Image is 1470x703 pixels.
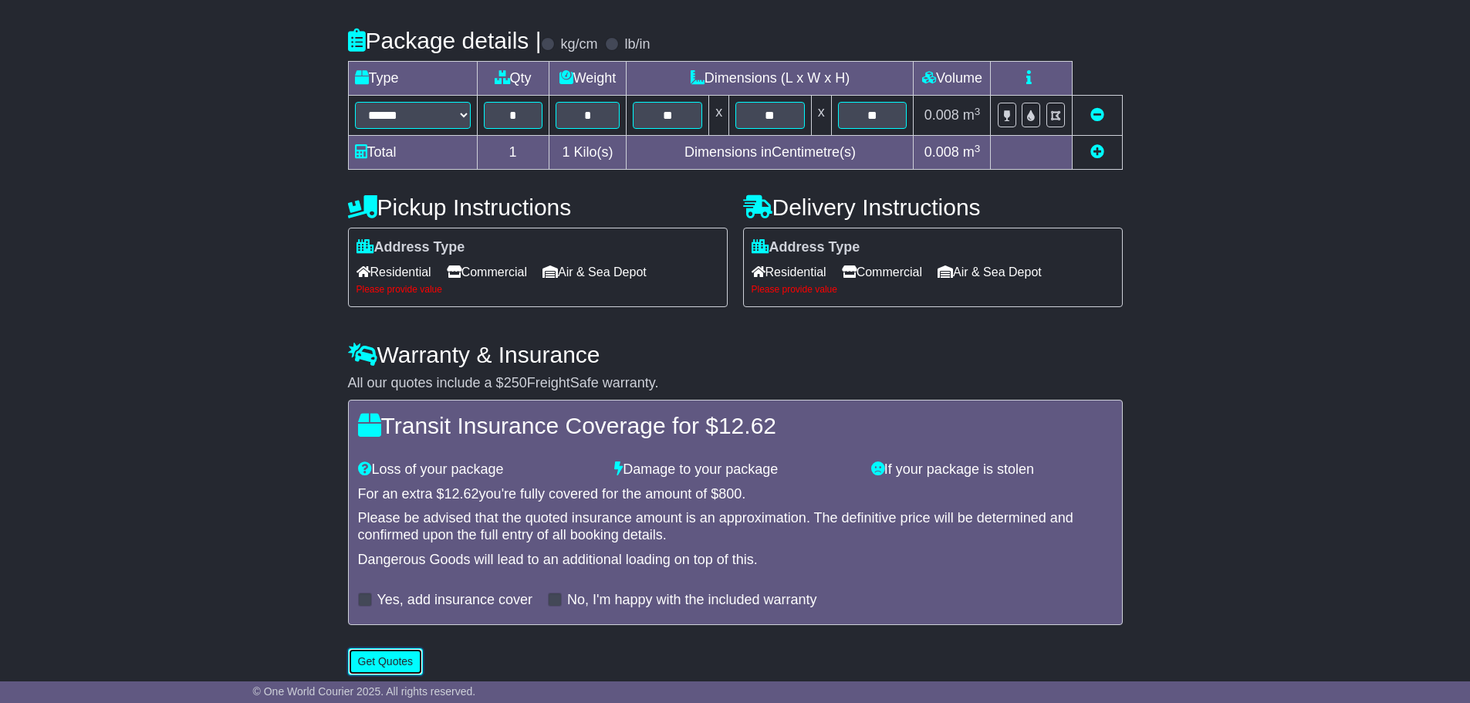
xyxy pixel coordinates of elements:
h4: Pickup Instructions [348,194,728,220]
span: 250 [504,375,527,390]
a: Remove this item [1090,107,1104,123]
div: Loss of your package [350,461,607,478]
span: m [963,107,981,123]
h4: Delivery Instructions [743,194,1123,220]
sup: 3 [975,106,981,117]
span: Residential [357,260,431,284]
h4: Transit Insurance Coverage for $ [358,413,1113,438]
div: For an extra $ you're fully covered for the amount of $ . [358,486,1113,503]
td: 1 [477,136,549,170]
span: Residential [752,260,826,284]
td: Dimensions (L x W x H) [627,62,914,96]
span: © One World Courier 2025. All rights reserved. [253,685,476,698]
span: Commercial [447,260,527,284]
span: Air & Sea Depot [542,260,647,284]
div: Please provide value [752,284,1114,295]
label: Address Type [357,239,465,256]
sup: 3 [975,143,981,154]
button: Get Quotes [348,648,424,675]
td: Weight [549,62,627,96]
h4: Package details | [348,28,542,53]
td: Qty [477,62,549,96]
label: Address Type [752,239,860,256]
a: Add new item [1090,144,1104,160]
td: Total [348,136,477,170]
td: x [709,96,729,136]
div: Please provide value [357,284,719,295]
div: Damage to your package [607,461,863,478]
td: Dimensions in Centimetre(s) [627,136,914,170]
label: Yes, add insurance cover [377,592,532,609]
span: 0.008 [924,107,959,123]
div: All our quotes include a $ FreightSafe warranty. [348,375,1123,392]
div: If your package is stolen [863,461,1120,478]
span: 0.008 [924,144,959,160]
h4: Warranty & Insurance [348,342,1123,367]
span: Air & Sea Depot [938,260,1042,284]
span: m [963,144,981,160]
td: Volume [914,62,991,96]
td: Kilo(s) [549,136,627,170]
span: 12.62 [444,486,479,502]
td: Type [348,62,477,96]
span: 1 [562,144,569,160]
label: No, I'm happy with the included warranty [567,592,817,609]
span: 12.62 [718,413,776,438]
span: 800 [718,486,742,502]
label: kg/cm [560,36,597,53]
label: lb/in [624,36,650,53]
td: x [811,96,831,136]
span: Commercial [842,260,922,284]
div: Dangerous Goods will lead to an additional loading on top of this. [358,552,1113,569]
div: Please be advised that the quoted insurance amount is an approximation. The definitive price will... [358,510,1113,543]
